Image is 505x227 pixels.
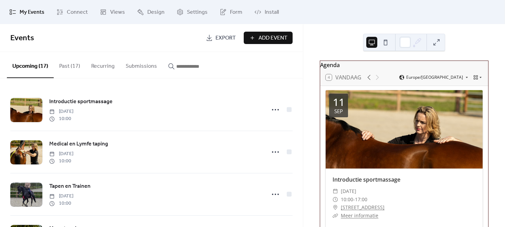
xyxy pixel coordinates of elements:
[333,176,400,183] a: Introductie sportmassage
[333,187,338,195] div: ​
[49,140,108,149] a: Medical en Lymfe taping
[10,31,34,46] span: Events
[333,195,338,204] div: ​
[171,3,213,21] a: Settings
[49,182,91,191] span: Tapen en Trainen
[7,52,54,78] button: Upcoming (17)
[49,115,73,122] span: 10:00
[67,8,88,17] span: Connect
[406,75,463,79] span: Europe/[GEOGRAPHIC_DATA]
[259,34,287,42] span: Add Event
[147,8,165,17] span: Design
[341,187,356,195] span: [DATE]
[20,8,44,17] span: My Events
[49,150,73,158] span: [DATE]
[95,3,130,21] a: Views
[51,3,93,21] a: Connect
[132,3,170,21] a: Design
[49,98,113,106] span: Introductie sportmassage
[4,3,50,21] a: My Events
[120,52,162,77] button: Submissions
[49,200,73,207] span: 10:00
[320,61,488,69] div: Agenda
[201,32,241,44] a: Export
[215,34,236,42] span: Export
[333,212,338,220] div: ​
[333,203,338,212] div: ​
[49,158,73,165] span: 10:00
[54,52,86,77] button: Past (17)
[49,193,73,200] span: [DATE]
[49,108,73,115] span: [DATE]
[214,3,248,21] a: Form
[341,212,378,219] a: Meer informatie
[49,97,113,106] a: Introductie sportmassage
[341,203,385,212] a: [STREET_ADDRESS]
[341,195,353,204] span: 10:00
[110,8,125,17] span: Views
[249,3,284,21] a: Install
[49,182,91,191] a: Tapen en Trainen
[49,140,108,148] span: Medical en Lymfe taping
[355,195,367,204] span: 17:00
[86,52,120,77] button: Recurring
[333,97,345,107] div: 11
[353,195,355,204] span: -
[334,109,343,114] div: sep
[265,8,279,17] span: Install
[230,8,242,17] span: Form
[187,8,208,17] span: Settings
[244,32,293,44] button: Add Event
